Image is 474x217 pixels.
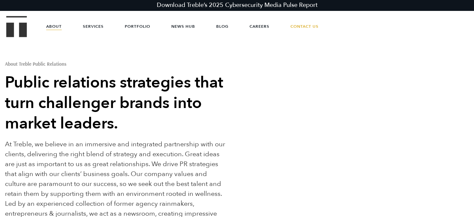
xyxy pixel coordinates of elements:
[6,16,27,37] img: Treble logo
[125,17,150,36] a: Portfolio
[5,72,225,134] h2: Public relations strategies that turn challenger brands into market leaders.
[7,17,26,37] a: Treble Homepage
[250,17,269,36] a: Careers
[46,17,62,36] a: About
[5,61,225,66] h1: About Treble Public Relations
[290,17,319,36] a: Contact Us
[171,17,195,36] a: News Hub
[83,17,104,36] a: Services
[216,17,228,36] a: Blog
